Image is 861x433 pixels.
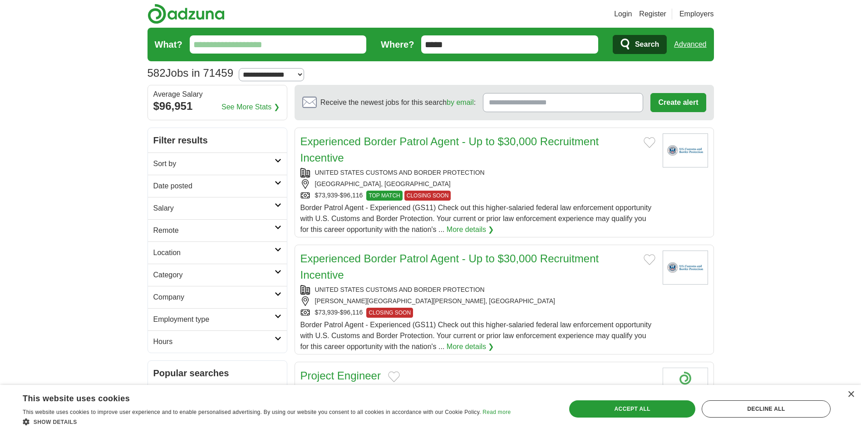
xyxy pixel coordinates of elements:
[153,270,275,280] h2: Category
[23,409,481,415] span: This website uses cookies to improve user experience and to enable personalised advertising. By u...
[221,102,280,113] a: See More Stats ❯
[300,179,655,189] div: [GEOGRAPHIC_DATA], [GEOGRAPHIC_DATA]
[300,308,655,318] div: $73,939-$96,116
[569,400,695,418] div: Accept all
[148,330,287,353] a: Hours
[635,35,659,54] span: Search
[300,369,381,382] a: Project Engineer
[153,203,275,214] h2: Salary
[381,38,414,51] label: Where?
[300,252,599,281] a: Experienced Border Patrol Agent - Up to $30,000 Recruitment Incentive
[148,128,287,153] h2: Filter results
[23,390,488,404] div: This website uses cookies
[644,137,655,148] button: Add to favorite jobs
[366,191,402,201] span: TOP MATCH
[315,286,485,293] a: UNITED STATES CUSTOMS AND BORDER PROTECTION
[148,4,225,24] img: Adzuna logo
[34,419,77,425] span: Show details
[674,9,852,115] iframe: Sign in with Google Dialog
[148,241,287,264] a: Location
[447,224,494,235] a: More details ❯
[650,93,706,112] button: Create alert
[153,292,275,303] h2: Company
[404,191,451,201] span: CLOSING SOON
[153,314,275,325] h2: Employment type
[702,400,831,418] div: Decline all
[155,38,182,51] label: What?
[300,135,599,164] a: Experienced Border Patrol Agent - Up to $30,000 Recruitment Incentive
[447,98,474,106] a: by email
[153,225,275,236] h2: Remote
[23,417,511,426] div: Show details
[148,286,287,308] a: Company
[388,371,400,382] button: Add to favorite jobs
[153,91,281,98] div: Average Salary
[148,197,287,219] a: Salary
[847,391,854,398] div: Close
[148,308,287,330] a: Employment type
[482,409,511,415] a: Read more, opens a new window
[679,9,714,20] a: Employers
[300,296,655,306] div: [PERSON_NAME][GEOGRAPHIC_DATA][PERSON_NAME], [GEOGRAPHIC_DATA]
[148,264,287,286] a: Category
[300,191,655,201] div: $73,939-$96,116
[320,97,476,108] span: Receive the newest jobs for this search :
[153,181,275,192] h2: Date posted
[148,65,166,81] span: 582
[366,308,413,318] span: CLOSING SOON
[148,67,234,79] h1: Jobs in 71459
[644,254,655,265] button: Add to favorite jobs
[614,9,632,20] a: Login
[447,341,494,352] a: More details ❯
[153,366,281,380] h2: Popular searches
[300,321,652,350] span: Border Patrol Agent - Experienced (GS11) Check out this higher-salaried federal law enforcement o...
[148,219,287,241] a: Remote
[663,251,708,285] img: U.S. Customs and Border Protection logo
[663,368,708,402] img: Company logo
[153,98,281,114] div: $96,951
[153,336,275,347] h2: Hours
[148,175,287,197] a: Date posted
[300,204,652,233] span: Border Patrol Agent - Experienced (GS11) Check out this higher-salaried federal law enforcement o...
[613,35,667,54] button: Search
[315,169,485,176] a: UNITED STATES CUSTOMS AND BORDER PROTECTION
[663,133,708,167] img: U.S. Customs and Border Protection logo
[153,247,275,258] h2: Location
[153,158,275,169] h2: Sort by
[148,153,287,175] a: Sort by
[639,9,666,20] a: Register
